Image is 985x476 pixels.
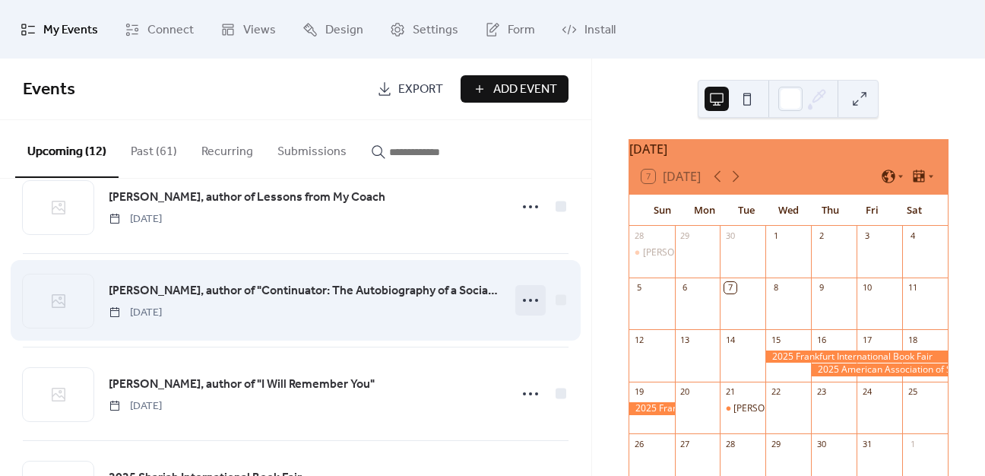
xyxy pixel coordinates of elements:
div: 13 [679,334,691,345]
div: 7 [724,282,736,294]
div: 15 [770,334,781,345]
div: 12 [634,334,645,345]
span: Add Event [493,81,557,99]
div: 1 [770,230,781,242]
div: 8 [770,282,781,294]
span: Export [398,81,443,99]
div: 3 [861,230,873,242]
div: 27 [679,438,691,449]
div: 30 [724,230,736,242]
button: Upcoming (12) [15,120,119,178]
a: [PERSON_NAME], author of Lessons from My Coach [109,188,385,208]
div: 10 [861,282,873,294]
div: Fri [851,195,893,226]
div: 2025 Frankfurt International Book Fair [765,351,948,363]
a: Settings [378,6,470,52]
span: Form [508,18,535,42]
div: Thu [809,195,851,226]
div: 19 [634,386,645,398]
button: Submissions [265,120,359,176]
div: Tue [725,195,767,226]
div: 29 [770,438,781,449]
div: 26 [634,438,645,449]
div: 2025 American Association of School Librarians [811,363,948,376]
div: Rodney Phillips, author of Dissension: A Disagreement that Leads to Discord [629,246,675,259]
a: [PERSON_NAME], author of "I Will Remember You" [109,375,375,395]
div: 24 [861,386,873,398]
span: My Events [43,18,98,42]
span: Install [584,18,616,42]
div: [PERSON_NAME], author of Dissension: A Disagreement that Leads to Discord [643,246,972,259]
a: Views [209,6,287,52]
div: 23 [816,386,827,398]
div: 28 [634,230,645,242]
div: 31 [861,438,873,449]
div: Sat [894,195,936,226]
div: 4 [907,230,918,242]
div: 5 [634,282,645,294]
div: 16 [816,334,827,345]
button: Add Event [461,75,569,103]
div: Leonard J. Lehrman, author of "Continuator: The Autobiography of a Socially-Conscious, Cosmopolit... [720,402,765,415]
span: [PERSON_NAME], author of "I Will Remember You" [109,376,375,394]
div: 2025 Frankfurt International Book Fair [629,402,675,415]
span: Views [243,18,276,42]
div: 2 [816,230,827,242]
div: 29 [679,230,691,242]
span: [DATE] [109,398,162,414]
div: 11 [907,282,918,294]
a: Design [291,6,375,52]
div: 9 [816,282,827,294]
div: [DATE] [629,140,948,158]
div: 20 [679,386,691,398]
a: Form [473,6,546,52]
span: [DATE] [109,305,162,321]
div: 18 [907,334,918,345]
div: Sun [641,195,683,226]
div: 22 [770,386,781,398]
div: 28 [724,438,736,449]
a: Export [366,75,454,103]
a: [PERSON_NAME], author of "Continuator: The Autobiography of a Socially-Conscious, Cosmopolitan Co... [109,281,499,301]
div: 1 [907,438,918,449]
span: Events [23,73,75,106]
div: 21 [724,386,736,398]
div: 14 [724,334,736,345]
div: 25 [907,386,918,398]
div: 17 [861,334,873,345]
span: Settings [413,18,458,42]
span: Design [325,18,363,42]
div: Mon [683,195,725,226]
div: Wed [768,195,809,226]
span: [DATE] [109,211,162,227]
a: My Events [9,6,109,52]
div: 30 [816,438,827,449]
span: [PERSON_NAME], author of "Continuator: The Autobiography of a Socially-Conscious, Cosmopolitan Co... [109,282,499,300]
span: Connect [147,18,194,42]
a: Connect [113,6,205,52]
button: Recurring [189,120,265,176]
button: Past (61) [119,120,189,176]
a: Install [550,6,627,52]
div: 6 [679,282,691,294]
span: [PERSON_NAME], author of Lessons from My Coach [109,189,385,207]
